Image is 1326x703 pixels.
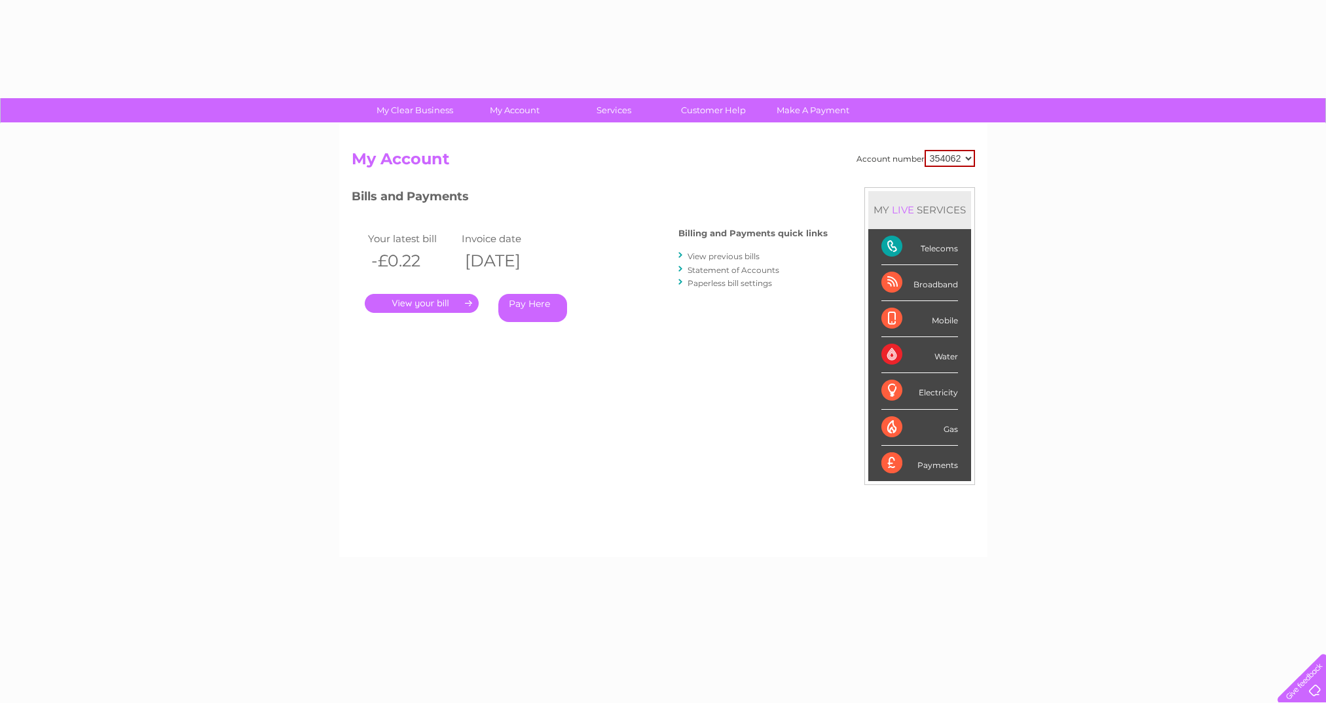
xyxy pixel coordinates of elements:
div: Payments [881,446,958,481]
th: -£0.22 [365,247,459,274]
h4: Billing and Payments quick links [678,228,828,238]
a: Statement of Accounts [688,265,779,275]
div: Water [881,337,958,373]
div: Telecoms [881,229,958,265]
th: [DATE] [458,247,553,274]
h2: My Account [352,150,975,175]
a: My Clear Business [361,98,469,122]
a: My Account [460,98,568,122]
a: . [365,294,479,313]
div: Gas [881,410,958,446]
div: Electricity [881,373,958,409]
h3: Bills and Payments [352,187,828,210]
td: Your latest bill [365,230,459,247]
td: Invoice date [458,230,553,247]
a: Customer Help [659,98,767,122]
div: Account number [856,150,975,167]
div: Broadband [881,265,958,301]
div: Mobile [881,301,958,337]
a: Services [560,98,668,122]
a: Paperless bill settings [688,278,772,288]
a: Pay Here [498,294,567,322]
a: View previous bills [688,251,760,261]
div: LIVE [889,204,917,216]
a: Make A Payment [759,98,867,122]
div: MY SERVICES [868,191,971,228]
